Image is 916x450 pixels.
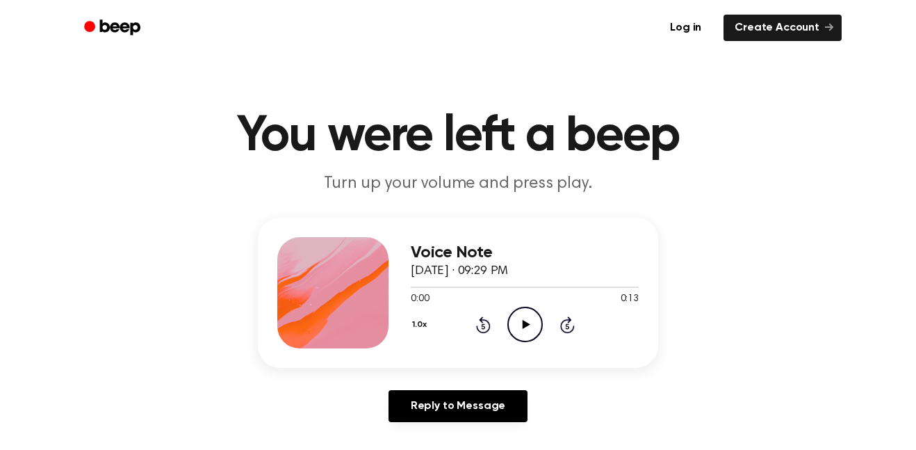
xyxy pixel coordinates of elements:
h1: You were left a beep [102,111,814,161]
button: 1.0x [411,313,432,337]
span: 0:13 [621,292,639,307]
a: Log in [656,12,715,44]
a: Create Account [723,15,842,41]
a: Beep [74,15,153,42]
span: 0:00 [411,292,429,307]
h3: Voice Note [411,243,639,262]
a: Reply to Message [389,390,527,422]
p: Turn up your volume and press play. [191,172,725,195]
span: [DATE] · 09:29 PM [411,265,508,278]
